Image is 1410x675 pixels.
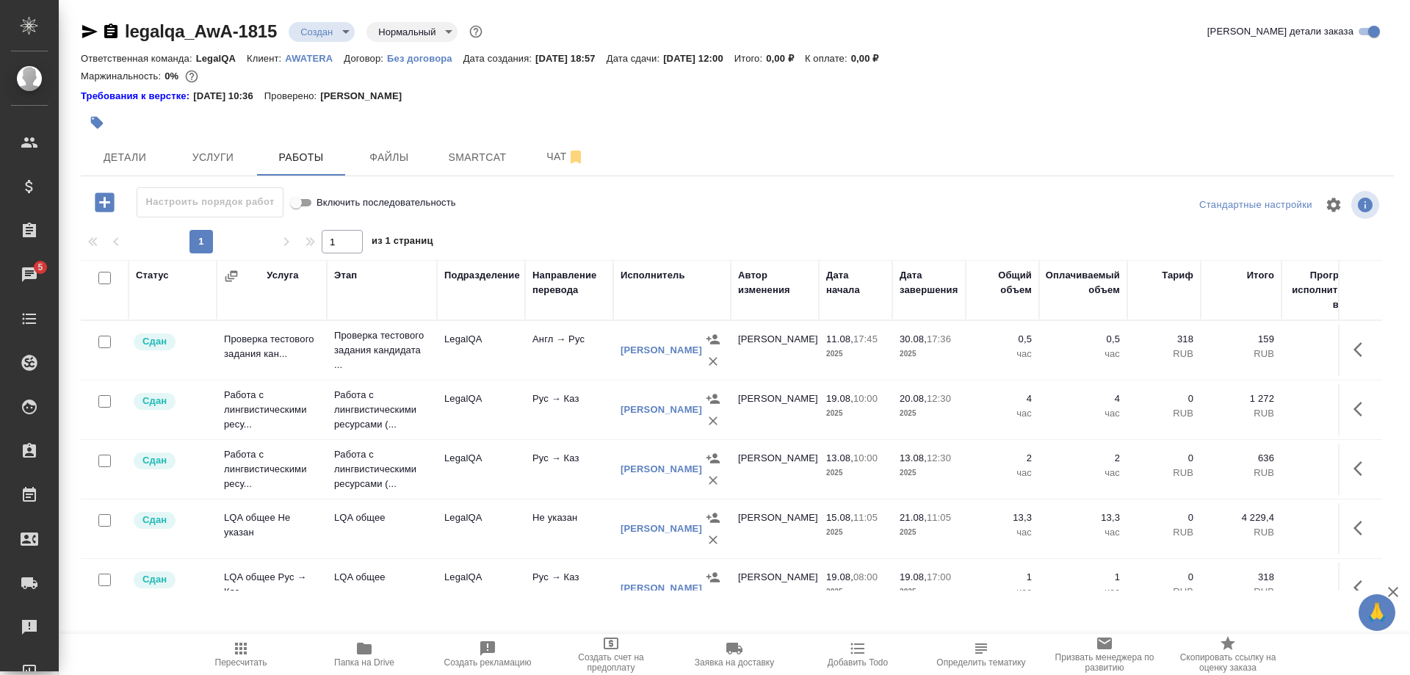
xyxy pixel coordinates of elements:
[1208,451,1274,466] p: 636
[530,148,601,166] span: Чат
[900,571,927,582] p: 19.08,
[1135,347,1193,361] p: RUB
[766,53,805,64] p: 0,00 ₽
[927,452,951,463] p: 12:30
[1046,510,1120,525] p: 13,3
[217,380,327,439] td: Работа с лингвистическими ресу...
[1345,332,1380,367] button: Здесь прячутся важные кнопки
[437,563,525,614] td: LegalQA
[525,384,613,436] td: Рус → Каз
[81,89,193,104] div: Нажми, чтобы открыть папку с инструкцией
[900,512,927,523] p: 21.08,
[1208,510,1274,525] p: 4 229,4
[1208,391,1274,406] p: 1 272
[1135,466,1193,480] p: RUB
[84,187,125,217] button: Добавить работу
[334,388,430,432] p: Работа с лингвистическими ресурсами (...
[466,22,485,41] button: Доп статусы указывают на важность/срочность заказа
[532,268,606,297] div: Направление перевода
[142,572,167,587] p: Сдан
[1316,187,1351,223] span: Настроить таблицу
[927,512,951,523] p: 11:05
[702,447,724,469] button: Назначить
[1345,570,1380,605] button: Здесь прячутся важные кнопки
[1207,24,1353,39] span: [PERSON_NAME] детали заказа
[1208,570,1274,585] p: 318
[973,510,1032,525] p: 13,3
[1364,597,1389,628] span: 🙏
[805,53,851,64] p: К оплате:
[334,510,430,525] p: LQA общее
[136,268,169,283] div: Статус
[217,440,327,499] td: Работа с лингвистическими ресу...
[437,384,525,436] td: LegalQA
[1046,406,1120,421] p: час
[289,22,355,42] div: Создан
[1208,466,1274,480] p: RUB
[702,588,724,610] button: Удалить
[1046,391,1120,406] p: 4
[826,333,853,344] p: 11.08,
[702,469,724,491] button: Удалить
[826,406,885,421] p: 2025
[1046,332,1120,347] p: 0,5
[973,525,1032,540] p: час
[1135,585,1193,599] p: RUB
[621,582,702,593] a: [PERSON_NAME]
[826,512,853,523] p: 15.08,
[826,347,885,361] p: 2025
[81,71,164,82] p: Маржинальность:
[196,53,247,64] p: LegalQA
[826,585,885,599] p: 2025
[731,563,819,614] td: [PERSON_NAME]
[826,466,885,480] p: 2025
[344,53,387,64] p: Договор:
[81,23,98,40] button: Скопировать ссылку для ЯМессенджера
[81,89,193,104] a: Требования к верстке:
[973,406,1032,421] p: час
[437,503,525,555] td: LegalQA
[266,148,336,167] span: Работы
[1289,268,1355,312] div: Прогресс исполнителя в SC
[1162,268,1193,283] div: Тариф
[973,466,1032,480] p: час
[731,325,819,376] td: [PERSON_NAME]
[142,453,167,468] p: Сдан
[1046,347,1120,361] p: час
[142,334,167,349] p: Сдан
[702,410,724,432] button: Удалить
[182,67,201,86] button: 16520.40 RUB;
[1046,451,1120,466] p: 2
[442,148,513,167] span: Smartcat
[1208,585,1274,599] p: RUB
[900,333,927,344] p: 30.08,
[853,452,878,463] p: 10:00
[387,51,463,64] a: Без договора
[1345,451,1380,486] button: Здесь прячутся важные кнопки
[437,325,525,376] td: LegalQA
[731,503,819,555] td: [PERSON_NAME]
[702,507,724,529] button: Назначить
[1046,570,1120,585] p: 1
[853,571,878,582] p: 08:00
[81,53,196,64] p: Ответственная команда:
[900,585,958,599] p: 2025
[437,444,525,495] td: LegalQA
[354,148,424,167] span: Файлы
[1135,525,1193,540] p: RUB
[535,53,607,64] p: [DATE] 18:57
[853,333,878,344] p: 17:45
[927,333,951,344] p: 17:36
[102,23,120,40] button: Скопировать ссылку
[1247,268,1274,283] div: Итого
[334,268,357,283] div: Этап
[334,570,430,585] p: LQA общее
[1345,510,1380,546] button: Здесь прячутся важные кнопки
[224,269,239,284] button: Сгруппировать
[973,268,1032,297] div: Общий объем
[826,525,885,540] p: 2025
[1359,594,1395,631] button: 🙏
[193,89,264,104] p: [DATE] 10:36
[702,388,724,410] button: Назначить
[853,512,878,523] p: 11:05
